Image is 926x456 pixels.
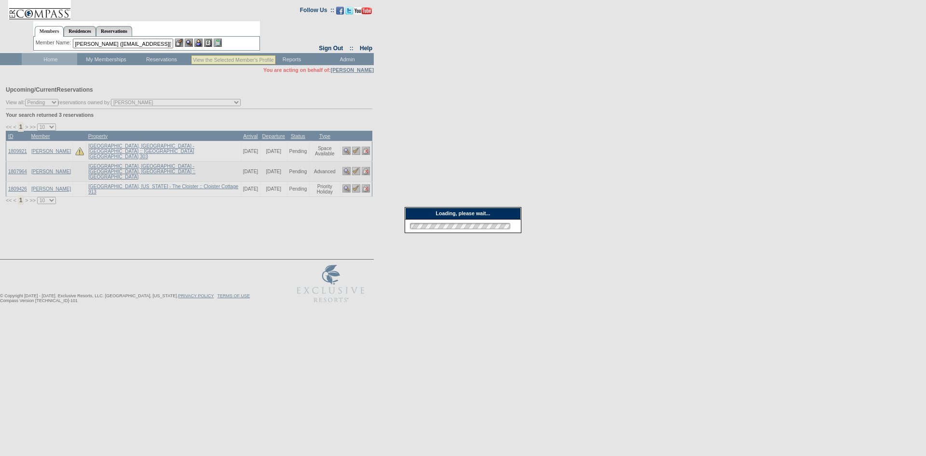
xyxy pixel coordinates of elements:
[336,10,344,15] a: Become our fan on Facebook
[194,39,203,47] img: Impersonate
[360,45,372,52] a: Help
[185,39,193,47] img: View
[204,39,212,47] img: Reservations
[64,26,96,36] a: Residences
[345,7,353,14] img: Follow us on Twitter
[354,10,372,15] a: Subscribe to our YouTube Channel
[96,26,132,36] a: Reservations
[405,207,521,220] div: Loading, please wait...
[354,7,372,14] img: Subscribe to our YouTube Channel
[407,221,513,231] img: loading.gif
[36,39,73,47] div: Member Name:
[35,26,64,37] a: Members
[175,39,183,47] img: b_edit.gif
[300,6,334,17] td: Follow Us ::
[319,45,343,52] a: Sign Out
[336,7,344,14] img: Become our fan on Facebook
[345,10,353,15] a: Follow us on Twitter
[350,45,354,52] span: ::
[214,39,222,47] img: b_calculator.gif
